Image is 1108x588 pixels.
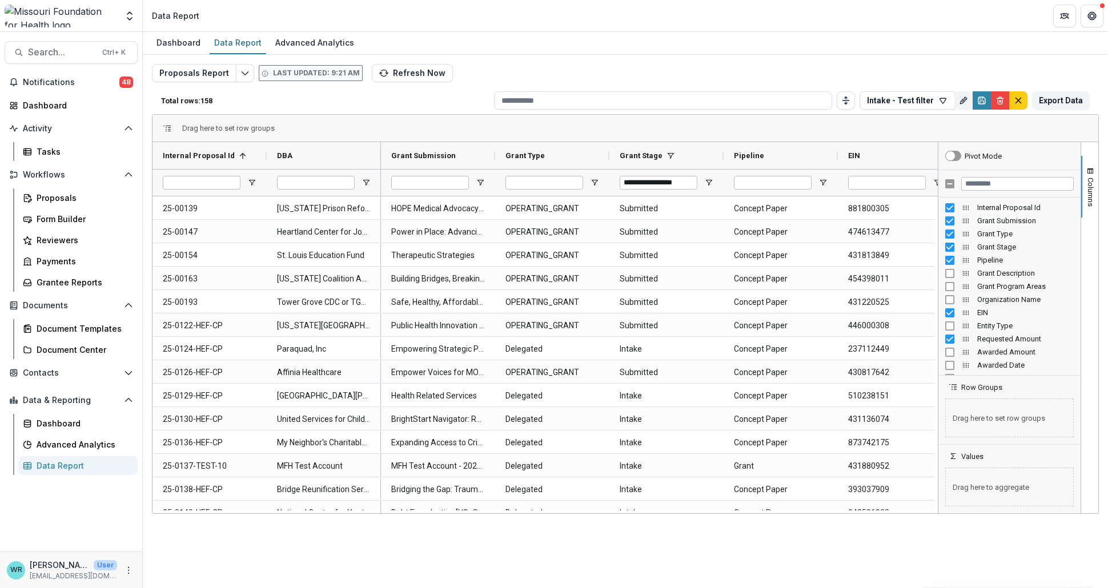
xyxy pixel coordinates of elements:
span: DBA [277,151,292,160]
input: Filter Columns Input [961,177,1074,191]
p: Last updated: 9:21 AM [273,68,360,78]
span: OPERATING_GRANT [505,220,599,244]
nav: breadcrumb [147,7,204,24]
button: Open Filter Menu [933,178,942,187]
input: Grant Type Filter Input [505,176,583,190]
div: Advanced Analytics [271,34,359,51]
span: 25-00163 [163,267,256,291]
span: Delegated [505,384,599,408]
span: [US_STATE][GEOGRAPHIC_DATA] [277,314,371,337]
span: Therapeutic Strategies [391,244,485,267]
span: Concept Paper [734,501,828,525]
button: Intake - Test filter [860,91,955,110]
span: OPERATING_GRANT [505,314,599,337]
a: Data Report [18,456,138,475]
span: OPERATING_GRANT [505,291,599,314]
span: 25-0122-HEF-CP [163,314,256,337]
div: Payments [37,255,129,267]
input: EIN Filter Input [848,176,926,190]
div: Ctrl + K [100,46,128,59]
a: Data Report [210,32,266,54]
button: Proposals Report [152,64,236,82]
a: Document Templates [18,319,138,338]
div: Grant Stage Column [938,240,1081,253]
button: Open Filter Menu [590,178,599,187]
span: 25-00193 [163,291,256,314]
span: Submitted [620,220,713,244]
button: Toggle auto height [837,91,855,110]
button: Open Filter Menu [704,178,713,187]
span: 454398011 [848,267,942,291]
a: Reviewers [18,231,138,249]
span: Search... [28,47,95,58]
button: Edit selected report [236,64,254,82]
button: Partners [1053,5,1076,27]
button: Rename [954,91,973,110]
span: Grant Submission [977,216,1074,225]
span: Grant Stage [620,151,663,160]
span: OPERATING_GRANT [505,197,599,220]
div: Proposals [37,192,129,204]
span: Intake [620,454,713,478]
span: 25-00139 [163,197,256,220]
a: Document Center [18,340,138,359]
a: Form Builder [18,210,138,228]
div: EIN Column [938,306,1081,319]
span: Bridging the Gap: Trauma-informed Reunification Services for Families Affected by Domestic Violence [391,478,485,501]
span: OPERATING_GRANT [505,244,599,267]
span: Tower Grove CDC or TGCDC [277,291,371,314]
span: 474613477 [848,220,942,244]
span: Delegated [505,431,599,454]
span: Row Groups [961,383,1002,392]
span: Concept Paper [734,314,828,337]
span: EIN [977,308,1074,317]
span: 25-0124-HEF-CP [163,337,256,361]
span: 25-0140-HEF-CP [163,501,256,525]
span: Submitted [620,267,713,291]
a: Tasks [18,142,138,161]
span: Submitted [620,361,713,384]
span: Concept Paper [734,361,828,384]
button: Open Filter Menu [362,178,371,187]
span: Pipeline [734,151,764,160]
p: Total rows: 158 [161,96,489,105]
span: Intake [620,501,713,525]
div: Dashboard [152,34,205,51]
button: Open Data & Reporting [5,391,138,409]
span: Concept Paper [734,408,828,431]
button: Open Filter Menu [818,178,828,187]
span: Activity [23,124,119,134]
span: United Services for Children [277,408,371,431]
button: Save [973,91,991,110]
span: 237112449 [848,337,942,361]
div: Data Report [37,460,129,472]
span: [US_STATE] Coalition Against Trafficking and Exploitation [277,267,371,291]
span: Empower Voices for MO Medicaid Access [391,361,485,384]
div: Pivot Mode [965,152,1002,160]
span: Grant Stage [977,243,1074,251]
button: Refresh Now [372,64,453,82]
span: Concept Paper [734,291,828,314]
span: Concept Paper [734,337,828,361]
p: User [94,560,117,570]
span: Intake [620,337,713,361]
button: Get Help [1081,5,1103,27]
span: Awarded Amount [977,348,1074,356]
span: Affinia Healthcare [277,361,371,384]
span: National Center for Youth Law [277,501,371,525]
div: Awarded Date Column [938,359,1081,372]
span: Grant Type [505,151,545,160]
span: 25-00154 [163,244,256,267]
span: MFH Test Account [277,454,371,478]
span: 25-00147 [163,220,256,244]
div: Document Center [37,344,129,356]
span: Values [961,452,983,461]
a: Dashboard [152,32,205,54]
a: Advanced Analytics [271,32,359,54]
span: MFH Test Account - 2025 - Individual Request for Applications [391,454,485,478]
input: Grant Submission Filter Input [391,176,469,190]
span: Grant Type [977,229,1074,238]
div: Wendy Rohrbach [10,566,22,574]
span: Empowering Strategic Partnerships to Advocate for Common Issues of Concern [391,337,485,361]
div: Data Report [152,10,199,22]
